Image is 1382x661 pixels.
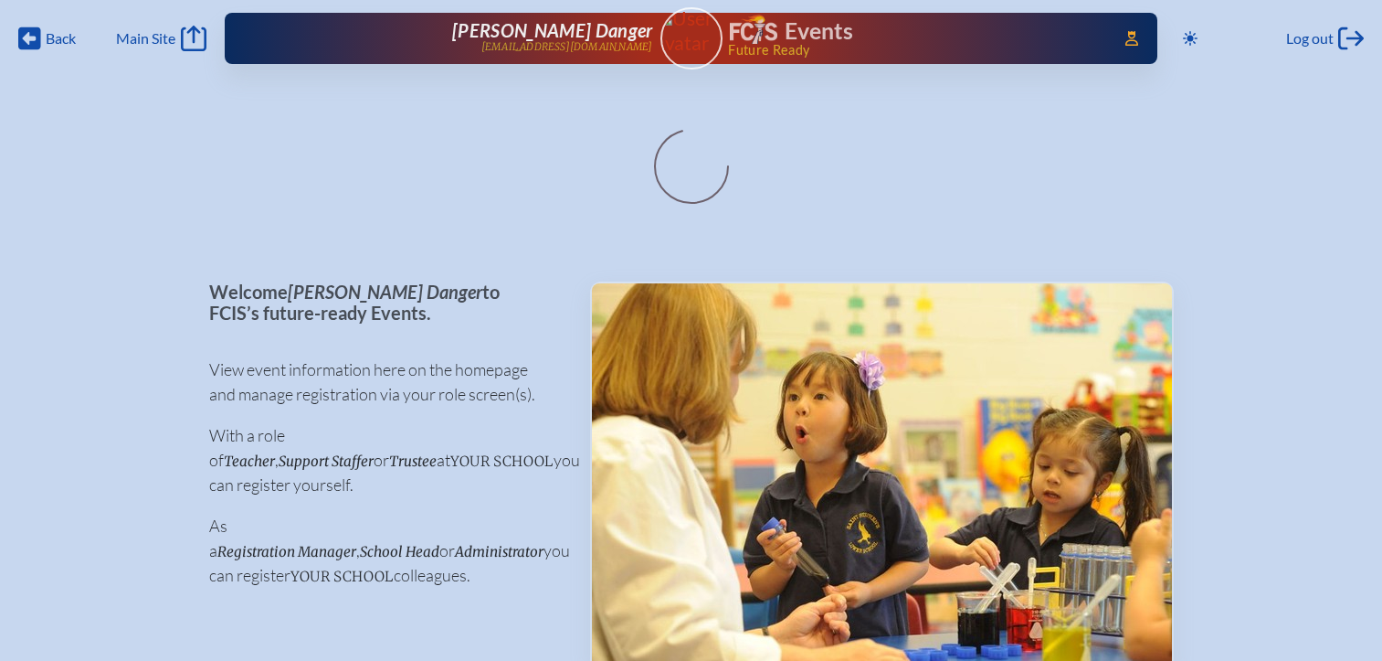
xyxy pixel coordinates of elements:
img: User Avatar [652,6,730,55]
a: User Avatar [660,7,723,69]
span: Administrator [455,543,543,560]
a: Main Site [116,26,206,51]
span: your school [290,568,394,585]
span: Teacher [224,453,275,470]
p: Welcome to FCIS’s future-ready Events. [209,282,561,323]
a: [PERSON_NAME] Danger[EMAIL_ADDRESS][DOMAIN_NAME] [283,20,653,57]
span: [PERSON_NAME] Danger [452,19,652,41]
span: Main Site [116,29,175,48]
span: Log out [1286,29,1334,48]
span: [PERSON_NAME] Danger [288,281,482,303]
p: [EMAIL_ADDRESS][DOMAIN_NAME] [481,41,653,53]
p: As a , or you can register colleagues. [209,514,561,588]
span: Trustee [389,453,437,470]
span: Registration Manager [217,543,356,560]
span: School Head [360,543,439,560]
span: your school [450,453,554,470]
span: Back [46,29,76,48]
span: Support Staffer [279,453,374,470]
div: FCIS Events — Future ready [730,15,1100,57]
p: View event information here on the homepage and manage registration via your role screen(s). [209,357,561,407]
span: Future Ready [728,44,1099,57]
p: With a role of , or at you can register yourself. [209,423,561,497]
